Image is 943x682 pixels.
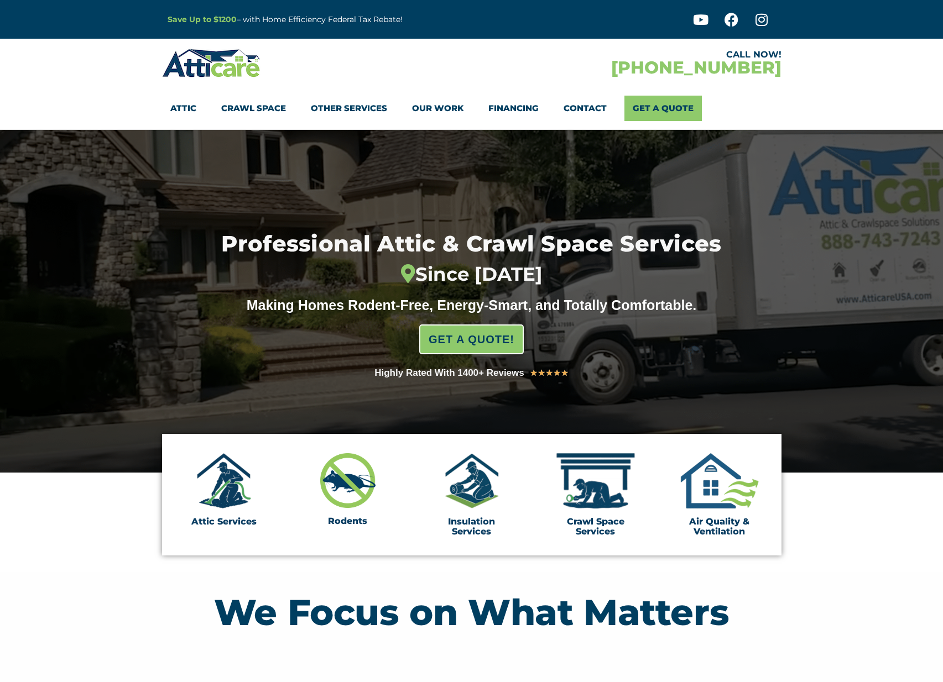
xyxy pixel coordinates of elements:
[168,14,237,24] a: Save Up to $1200
[168,594,776,630] h2: We Focus on What Matters
[170,233,773,286] h1: Professional Attic & Crawl Space Services
[191,516,257,527] a: Attic Services
[564,96,607,121] a: Contact
[553,366,561,380] i: ★
[530,366,569,380] div: 5/5
[374,365,524,381] div: Highly Rated With 1400+ Reviews
[448,516,495,537] a: Insulation Services
[170,96,196,121] a: Attic
[328,516,367,526] a: Rodents
[689,516,749,537] a: Air Quality & Ventilation
[538,366,545,380] i: ★
[226,297,718,313] div: Making Homes Rodent-Free, Energy-Smart, and Totally Comfortable.
[624,96,702,121] a: Get A Quote
[472,50,782,59] div: CALL NOW!
[170,96,773,121] nav: Menu
[561,366,569,380] i: ★
[170,263,773,286] div: Since [DATE]
[567,516,624,537] a: Crawl Space Services
[311,96,387,121] a: Other Services
[412,96,463,121] a: Our Work
[530,366,538,380] i: ★
[168,13,526,26] p: – with Home Efficiency Federal Tax Rebate!
[429,328,514,350] span: GET A QUOTE!
[545,366,553,380] i: ★
[488,96,539,121] a: Financing
[419,324,524,354] a: GET A QUOTE!
[221,96,286,121] a: Crawl Space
